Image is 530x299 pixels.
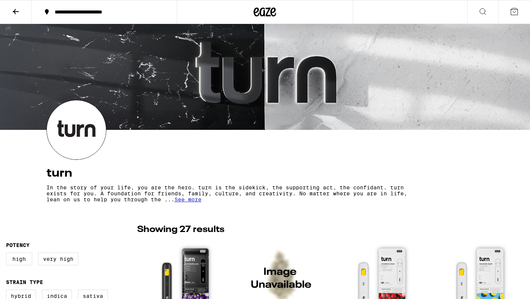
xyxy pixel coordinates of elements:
[175,196,202,202] span: See more
[38,253,78,265] label: Very High
[6,242,30,248] legend: Potency
[46,184,418,202] p: In the story of your life, you are the hero. turn is the sidekick, the supporting act, the confid...
[46,167,484,179] h4: turn
[6,279,43,285] legend: Strain Type
[137,223,224,236] p: Showing 27 results
[47,100,106,159] img: turn logo
[6,253,32,265] label: High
